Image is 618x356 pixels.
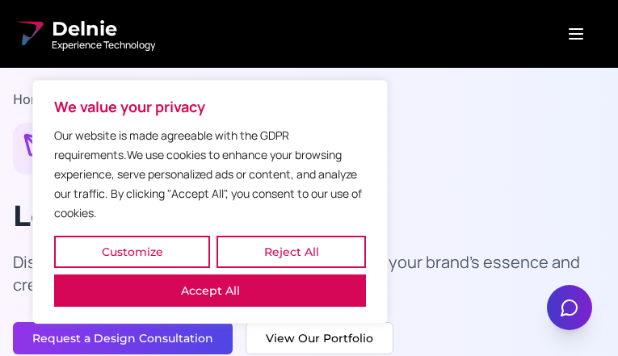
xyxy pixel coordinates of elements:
[54,274,366,307] button: Accept All
[217,236,366,268] button: Reject All
[547,285,592,330] button: Open chat
[13,18,45,50] img: Delnie Logo
[54,126,366,223] p: Our website is made agreeable with the GDPR requirements.We use cookies to enhance your browsing ...
[52,39,155,52] span: Experience Technology
[246,322,393,354] button: View Our Portfolio
[13,322,233,354] button: Request a Design Consultation
[13,16,155,52] a: Delnie Logo Full
[52,16,155,42] span: Delnie
[54,236,210,268] button: Customize
[547,18,605,50] button: Open menu
[13,251,605,296] p: Distinctive, memorable logo designs that embody your brand's essence and create lasting impressio...
[54,97,366,116] p: We value your privacy
[13,199,605,232] h1: Logo Design
[13,90,51,110] a: Home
